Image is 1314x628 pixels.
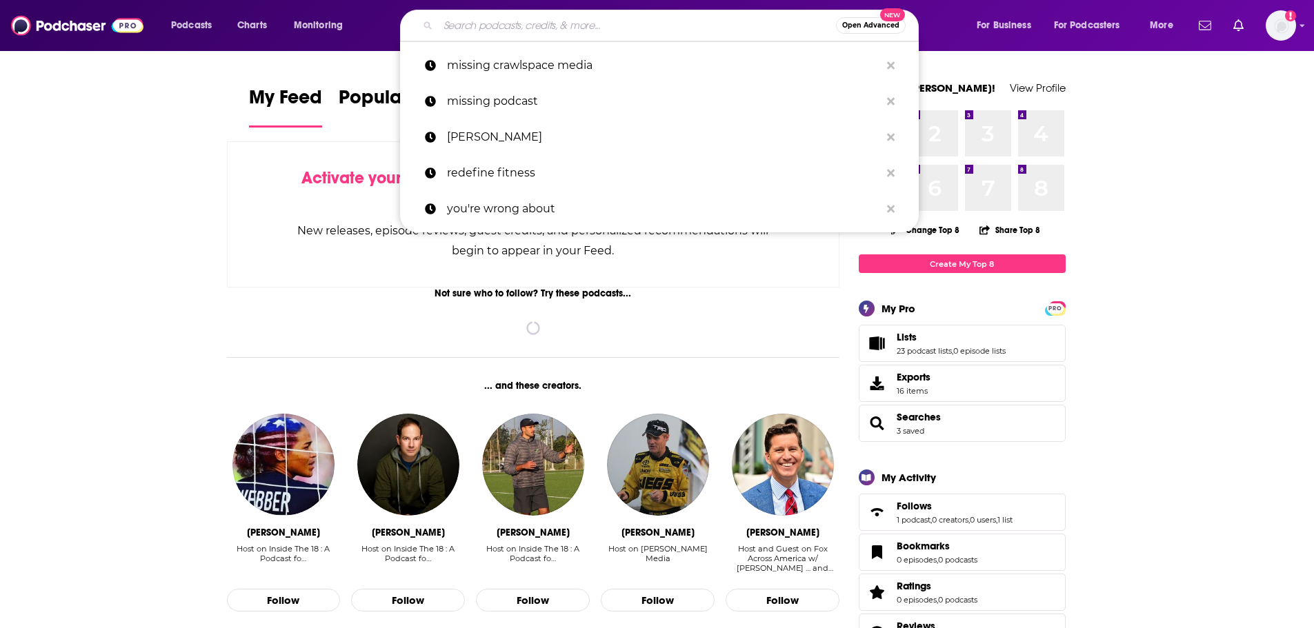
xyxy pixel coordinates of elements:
div: Saskia Webber [247,527,320,538]
a: Ratings [864,583,891,602]
a: Welcome [PERSON_NAME]! [859,81,995,94]
a: 0 creators [932,515,968,525]
div: Host on Inside The 18 : A Podcast fo… [351,544,465,574]
div: Omar Zeenni [497,527,570,538]
a: Searches [864,414,891,433]
span: New [880,8,905,21]
a: Exports [859,365,1066,402]
button: Follow [726,589,839,612]
div: Host on Inside The 18 : A Podcast fo… [476,544,590,563]
div: Host on Inside The 18 : A Podcast fo… [227,544,341,563]
a: Show notifications dropdown [1228,14,1249,37]
button: open menu [1045,14,1140,37]
span: 16 items [897,386,930,396]
span: , [930,515,932,525]
div: Host and Guest on Fox Across America w/ Jimmy … and Brian Kilmeade Show [726,544,839,574]
span: For Podcasters [1054,16,1120,35]
a: View Profile [1010,81,1066,94]
span: , [952,346,953,356]
span: More [1150,16,1173,35]
span: , [937,555,938,565]
p: craig groeschel [447,119,880,155]
span: PRO [1047,303,1064,314]
a: Searches [897,411,941,423]
a: Show notifications dropdown [1193,14,1217,37]
button: open menu [284,14,361,37]
img: Kenny Wallace [607,414,709,516]
span: Follows [859,494,1066,531]
span: Activate your Feed [301,168,443,188]
a: 0 episode lists [953,346,1006,356]
a: Bookmarks [864,543,891,562]
div: New releases, episode reviews, guest credits, and personalized recommendations will begin to appe... [297,221,770,261]
img: Saskia Webber [232,414,335,516]
div: ... and these creators. [227,380,840,392]
button: Share Top 8 [979,216,1041,243]
a: My Feed [249,85,322,128]
div: Host on Kenny Wallace Media [601,544,715,574]
a: Ratings [897,580,977,592]
span: Bookmarks [859,534,1066,571]
button: Show profile menu [1266,10,1296,41]
a: 3 saved [897,426,924,436]
p: you're wrong about [447,191,880,227]
div: Kenny Wallace [621,527,695,538]
span: Popular Feed [339,85,456,117]
span: Ratings [859,574,1066,611]
span: For Business [977,16,1031,35]
img: User Profile [1266,10,1296,41]
div: My Activity [882,471,936,484]
div: Host and Guest on Fox Across America w/ [PERSON_NAME] … and [PERSON_NAME] Show [726,544,839,573]
span: Open Advanced [842,22,899,29]
span: Monitoring [294,16,343,35]
button: open menu [1140,14,1191,37]
a: Create My Top 8 [859,254,1066,273]
a: 0 users [970,515,996,525]
div: by following Podcasts, Creators, Lists, and other Users! [297,168,770,208]
a: [PERSON_NAME] [400,119,919,155]
img: Michael Magid [357,414,459,516]
p: redefine fitness [447,155,880,191]
a: 0 episodes [897,555,937,565]
a: 1 list [997,515,1013,525]
svg: Add a profile image [1285,10,1296,21]
a: 0 podcasts [938,555,977,565]
a: Lists [897,331,1006,343]
a: redefine fitness [400,155,919,191]
a: 23 podcast lists [897,346,952,356]
span: Charts [237,16,267,35]
span: Lists [859,325,1066,362]
button: Follow [227,589,341,612]
a: Popular Feed [339,85,456,128]
div: Search podcasts, credits, & more... [413,10,932,41]
a: Lists [864,334,891,353]
div: Will Cain [746,527,819,538]
input: Search podcasts, credits, & more... [438,14,836,37]
div: Host on Inside The 18 : A Podcast fo… [476,544,590,574]
a: Charts [228,14,275,37]
button: Follow [476,589,590,612]
div: Michael Magid [372,527,445,538]
span: Lists [897,331,917,343]
span: Searches [859,405,1066,442]
span: , [996,515,997,525]
a: Follows [864,503,891,522]
span: , [937,595,938,605]
img: Will Cain [732,414,834,516]
a: missing crawlspace media [400,48,919,83]
span: Exports [864,374,891,393]
p: missing podcast [447,83,880,119]
a: 1 podcast [897,515,930,525]
a: missing podcast [400,83,919,119]
span: Podcasts [171,16,212,35]
a: Bookmarks [897,540,977,552]
a: Follows [897,500,1013,512]
button: Open AdvancedNew [836,17,906,34]
div: Not sure who to follow? Try these podcasts... [227,287,840,299]
a: 0 episodes [897,595,937,605]
span: My Feed [249,85,322,117]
